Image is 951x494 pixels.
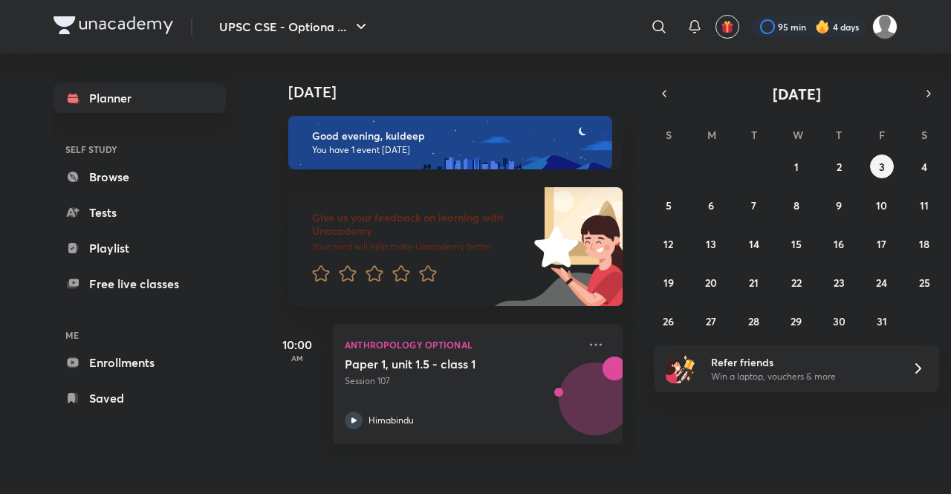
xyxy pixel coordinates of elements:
[749,237,759,251] abbr: October 14, 2025
[53,233,226,263] a: Playlist
[699,193,723,217] button: October 6, 2025
[711,370,894,383] p: Win a laptop, vouchers & more
[793,198,799,212] abbr: October 8, 2025
[267,336,327,354] h5: 10:00
[876,198,887,212] abbr: October 10, 2025
[742,232,766,256] button: October 14, 2025
[921,160,927,174] abbr: October 4, 2025
[827,155,851,178] button: October 2, 2025
[870,232,894,256] button: October 17, 2025
[870,270,894,294] button: October 24, 2025
[791,276,802,290] abbr: October 22, 2025
[785,232,808,256] button: October 15, 2025
[794,160,799,174] abbr: October 1, 2025
[742,193,766,217] button: October 7, 2025
[666,198,672,212] abbr: October 5, 2025
[288,83,637,101] h4: [DATE]
[708,198,714,212] abbr: October 6, 2025
[912,270,936,294] button: October 25, 2025
[663,237,673,251] abbr: October 12, 2025
[877,237,886,251] abbr: October 17, 2025
[53,322,226,348] h6: ME
[53,162,226,192] a: Browse
[657,232,681,256] button: October 12, 2025
[912,232,936,256] button: October 18, 2025
[785,155,808,178] button: October 1, 2025
[699,232,723,256] button: October 13, 2025
[312,211,529,238] h6: Give us your feedback on learning with Unacademy
[827,270,851,294] button: October 23, 2025
[210,12,379,42] button: UPSC CSE - Optiona ...
[675,83,918,104] button: [DATE]
[657,270,681,294] button: October 19, 2025
[912,155,936,178] button: October 4, 2025
[921,128,927,142] abbr: Saturday
[773,84,821,104] span: [DATE]
[484,187,623,306] img: feedback_image
[870,155,894,178] button: October 3, 2025
[53,383,226,413] a: Saved
[919,276,930,290] abbr: October 25, 2025
[706,314,716,328] abbr: October 27, 2025
[312,144,599,156] p: You have 1 event [DATE]
[827,232,851,256] button: October 16, 2025
[836,128,842,142] abbr: Thursday
[345,374,578,388] p: Session 107
[751,198,756,212] abbr: October 7, 2025
[706,237,716,251] abbr: October 13, 2025
[879,160,885,174] abbr: October 3, 2025
[833,314,845,328] abbr: October 30, 2025
[791,314,802,328] abbr: October 29, 2025
[53,269,226,299] a: Free live classes
[785,309,808,333] button: October 29, 2025
[705,276,717,290] abbr: October 20, 2025
[872,14,898,39] img: kuldeep Ahir
[834,276,845,290] abbr: October 23, 2025
[369,414,414,427] p: Himabindu
[312,129,599,143] h6: Good evening, kuldeep
[919,237,929,251] abbr: October 18, 2025
[53,137,226,162] h6: SELF STUDY
[666,128,672,142] abbr: Sunday
[834,237,844,251] abbr: October 16, 2025
[751,128,757,142] abbr: Tuesday
[785,193,808,217] button: October 8, 2025
[793,128,803,142] abbr: Wednesday
[827,309,851,333] button: October 30, 2025
[663,314,674,328] abbr: October 26, 2025
[707,128,716,142] abbr: Monday
[836,198,842,212] abbr: October 9, 2025
[870,193,894,217] button: October 10, 2025
[791,237,802,251] abbr: October 15, 2025
[267,354,327,363] p: AM
[657,193,681,217] button: October 5, 2025
[699,270,723,294] button: October 20, 2025
[53,348,226,377] a: Enrollments
[837,160,842,174] abbr: October 2, 2025
[711,354,894,370] h6: Refer friends
[876,276,887,290] abbr: October 24, 2025
[879,128,885,142] abbr: Friday
[559,371,631,442] img: Avatar
[815,19,830,34] img: streak
[53,83,226,113] a: Planner
[53,16,173,38] a: Company Logo
[663,276,674,290] abbr: October 19, 2025
[870,309,894,333] button: October 31, 2025
[345,357,530,371] h5: Paper 1, unit 1.5 - class 1
[742,309,766,333] button: October 28, 2025
[288,116,612,169] img: evening
[920,198,929,212] abbr: October 11, 2025
[53,16,173,34] img: Company Logo
[699,309,723,333] button: October 27, 2025
[742,270,766,294] button: October 21, 2025
[749,276,759,290] abbr: October 21, 2025
[312,241,529,253] p: Your word will help make Unacademy better
[715,15,739,39] button: avatar
[53,198,226,227] a: Tests
[657,309,681,333] button: October 26, 2025
[785,270,808,294] button: October 22, 2025
[721,20,734,33] img: avatar
[345,336,578,354] p: Anthropology Optional
[666,354,695,383] img: referral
